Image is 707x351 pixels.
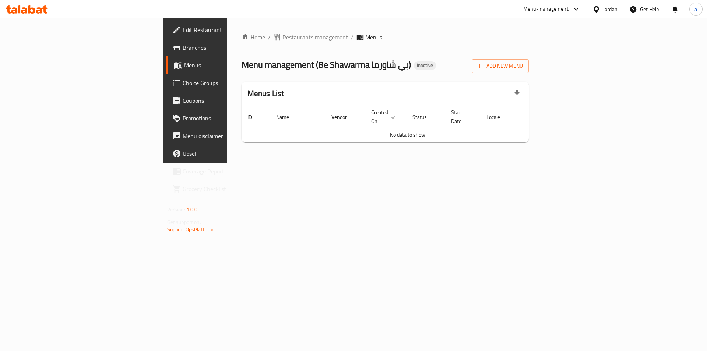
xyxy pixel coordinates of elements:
[166,56,282,74] a: Menus
[183,185,276,193] span: Grocery Checklist
[371,108,398,126] span: Created On
[183,96,276,105] span: Coupons
[184,61,276,70] span: Menus
[166,180,282,198] a: Grocery Checklist
[603,5,618,13] div: Jordan
[508,85,526,102] div: Export file
[167,205,185,214] span: Version:
[274,33,348,42] a: Restaurants management
[451,108,472,126] span: Start Date
[472,59,529,73] button: Add New Menu
[414,61,436,70] div: Inactive
[486,113,510,122] span: Locale
[414,62,436,69] span: Inactive
[247,113,261,122] span: ID
[166,21,282,39] a: Edit Restaurant
[167,225,214,234] a: Support.OpsPlatform
[186,205,198,214] span: 1.0.0
[166,162,282,180] a: Coverage Report
[183,167,276,176] span: Coverage Report
[167,217,201,227] span: Get support on:
[183,149,276,158] span: Upsell
[390,130,425,140] span: No data to show
[242,106,574,142] table: enhanced table
[412,113,436,122] span: Status
[183,131,276,140] span: Menu disclaimer
[166,109,282,127] a: Promotions
[276,113,299,122] span: Name
[694,5,697,13] span: a
[166,145,282,162] a: Upsell
[166,127,282,145] a: Menu disclaimer
[166,39,282,56] a: Branches
[331,113,356,122] span: Vendor
[183,78,276,87] span: Choice Groups
[523,5,569,14] div: Menu-management
[518,106,574,128] th: Actions
[247,88,284,99] h2: Menus List
[183,25,276,34] span: Edit Restaurant
[183,43,276,52] span: Branches
[166,74,282,92] a: Choice Groups
[242,56,411,73] span: Menu management ( Be Shawarma بي شاورما )
[478,62,523,71] span: Add New Menu
[351,33,353,42] li: /
[282,33,348,42] span: Restaurants management
[242,33,529,42] nav: breadcrumb
[183,114,276,123] span: Promotions
[365,33,382,42] span: Menus
[166,92,282,109] a: Coupons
